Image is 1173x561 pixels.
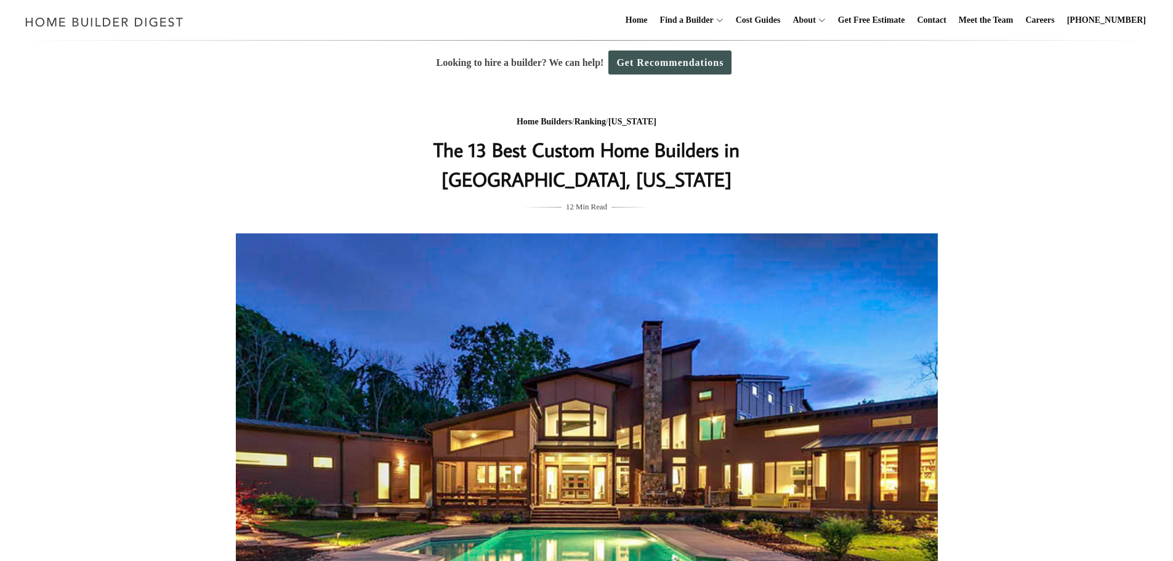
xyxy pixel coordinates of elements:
a: Cost Guides [731,1,786,40]
h1: The 13 Best Custom Home Builders in [GEOGRAPHIC_DATA], [US_STATE] [341,135,832,194]
a: [US_STATE] [608,117,656,126]
a: Home Builders [517,117,572,126]
a: Find a Builder [655,1,714,40]
a: About [788,1,815,40]
img: Home Builder Digest [20,10,189,34]
a: Ranking [574,117,606,126]
div: / / [341,115,832,130]
a: Get Free Estimate [833,1,910,40]
a: Home [621,1,653,40]
a: Get Recommendations [608,50,732,75]
a: [PHONE_NUMBER] [1062,1,1151,40]
a: Meet the Team [954,1,1018,40]
span: 12 Min Read [566,200,607,214]
a: Contact [912,1,951,40]
a: Careers [1021,1,1060,40]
